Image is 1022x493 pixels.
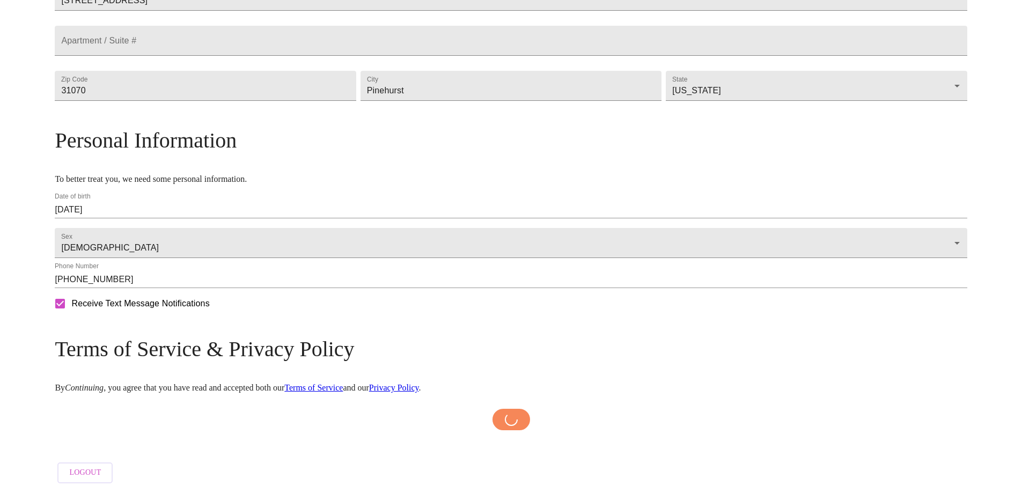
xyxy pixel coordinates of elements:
span: Logout [69,466,101,480]
div: [US_STATE] [666,71,967,101]
h3: Terms of Service & Privacy Policy [55,336,967,362]
em: Continuing [65,383,104,392]
p: To better treat you, we need some personal information. [55,174,967,184]
button: Logout [57,462,113,483]
p: By , you agree that you have read and accepted both our and our . [55,383,967,393]
h3: Personal Information [55,128,967,153]
div: [DEMOGRAPHIC_DATA] [55,228,967,258]
span: Receive Text Message Notifications [71,297,209,310]
label: Phone Number [55,263,99,270]
label: Date of birth [55,194,91,200]
a: Privacy Policy [369,383,419,392]
a: Terms of Service [284,383,343,392]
